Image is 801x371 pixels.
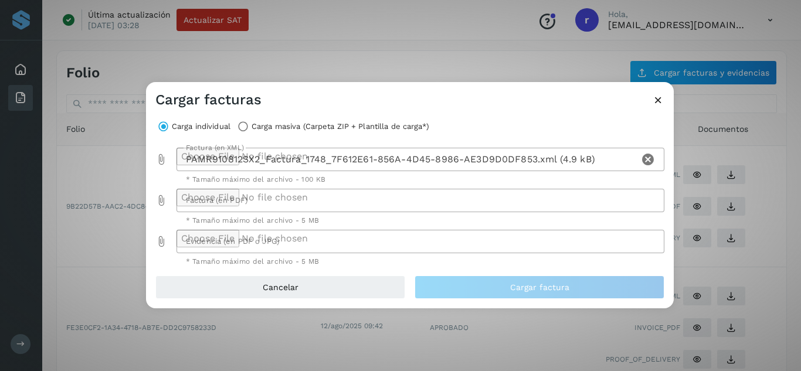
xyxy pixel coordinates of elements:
[641,152,655,166] i: Clear Factura (en XML)
[172,118,230,135] label: Carga individual
[186,217,656,224] div: * Tamaño máximo del archivo - 5 MB
[155,275,405,299] button: Cancelar
[186,176,656,183] div: * Tamaño máximo del archivo - 100 KB
[155,154,167,165] i: Factura (en XML) prepended action
[186,258,656,265] div: * Tamaño máximo del archivo - 5 MB
[155,91,262,108] h3: Cargar facturas
[415,275,664,299] button: Cargar factura
[155,236,167,247] i: Evidencia (en PDF o JPG) prepended action
[155,195,167,206] i: Factura (en PDF) prepended action
[510,283,569,291] span: Cargar factura
[252,118,429,135] label: Carga masiva (Carpeta ZIP + Plantilla de carga*)
[177,148,639,171] div: PAMR910812SX2_Factura_1748_7F612E61-856A-4D45-8986-AE3D9D0DF853.xml (4.9 kB)
[263,283,298,291] span: Cancelar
